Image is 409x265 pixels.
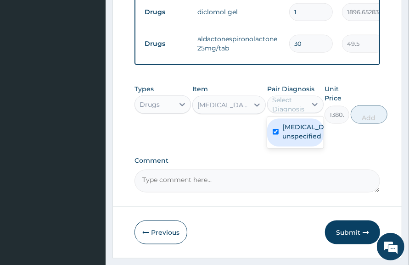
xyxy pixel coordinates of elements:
[134,85,154,93] label: Types
[272,95,306,114] div: Select Diagnosis
[53,76,127,169] span: We're online!
[134,221,187,244] button: Previous
[267,84,314,94] label: Pair Diagnosis
[17,46,37,69] img: d_794563401_company_1708531726252_794563401
[193,30,285,57] td: aldactonespironolactone25mg/tab
[197,100,250,110] div: [MEDICAL_DATA] SUSSINATE 50MGBETALOC
[5,171,175,204] textarea: Type your message and hit 'Enter'
[192,84,208,94] label: Item
[134,157,380,165] label: Comment
[140,100,160,109] div: Drugs
[151,5,173,27] div: Minimize live chat window
[140,35,193,52] td: Drugs
[140,4,193,21] td: Drugs
[193,3,285,21] td: diclomol gel
[351,105,387,124] button: Add
[325,84,349,103] label: Unit Price
[325,221,380,244] button: Submit
[48,51,154,63] div: Chat with us now
[282,122,328,141] label: [MEDICAL_DATA], unspecified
